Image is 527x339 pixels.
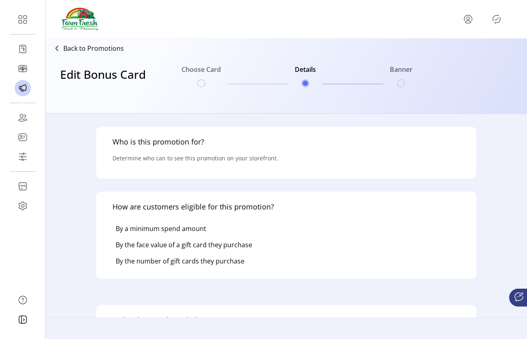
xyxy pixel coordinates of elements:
h3: Edit Bonus Card [60,66,146,99]
button: Publisher Panel [490,13,503,26]
button: menu [462,13,475,26]
img: logo [62,8,98,30]
h6: Details [295,65,316,79]
p: Back to Promotions [63,43,124,53]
